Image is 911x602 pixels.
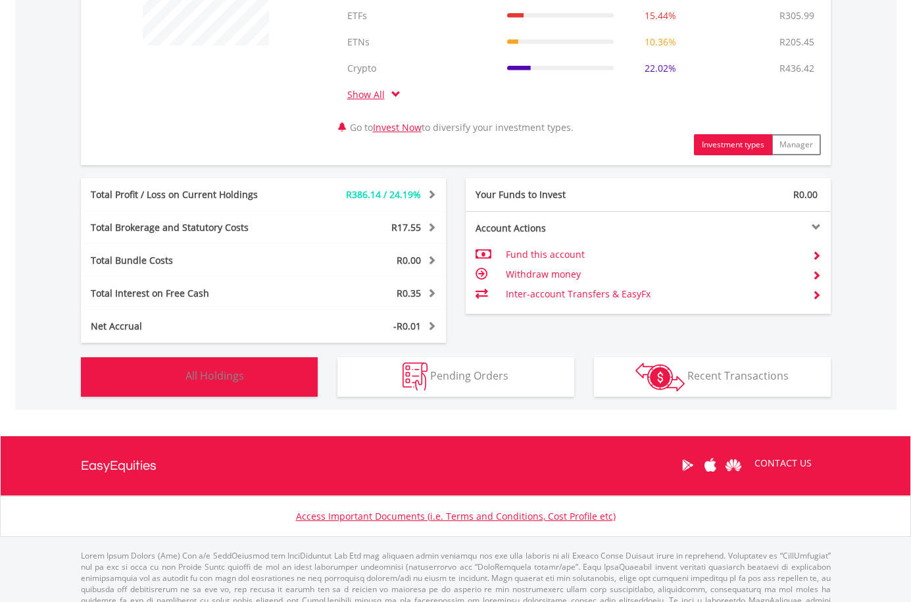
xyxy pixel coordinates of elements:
[699,445,722,486] a: Apple
[373,121,422,134] a: Invest Now
[397,254,421,266] span: R0.00
[81,436,157,495] a: EasyEquities
[620,3,701,29] td: 15.44%
[620,29,701,55] td: 10.36%
[403,363,428,391] img: pending_instructions-wht.png
[620,55,701,82] td: 22.02%
[773,55,821,82] td: R436.42
[506,284,801,304] td: Inter-account Transfers & EasyFx
[337,357,574,397] button: Pending Orders
[466,222,649,235] div: Account Actions
[81,287,294,300] div: Total Interest on Free Cash
[694,134,772,155] button: Investment types
[772,134,821,155] button: Manager
[430,368,508,383] span: Pending Orders
[81,254,294,267] div: Total Bundle Costs
[346,188,421,201] span: R386.14 / 24.19%
[635,363,685,391] img: transactions-zar-wht.png
[722,445,745,486] a: Huawei
[391,221,421,234] span: R17.55
[773,29,821,55] td: R205.45
[341,3,501,29] td: ETFs
[81,221,294,234] div: Total Brokerage and Statutory Costs
[296,510,616,522] a: Access Important Documents (i.e. Terms and Conditions, Cost Profile etc)
[397,287,421,299] span: R0.35
[594,357,831,397] button: Recent Transactions
[185,368,244,383] span: All Holdings
[81,188,294,201] div: Total Profit / Loss on Current Holdings
[773,3,821,29] td: R305.99
[81,320,294,333] div: Net Accrual
[745,445,821,482] a: CONTACT US
[676,445,699,486] a: Google Play
[155,363,183,391] img: holdings-wht.png
[341,29,501,55] td: ETNs
[466,188,649,201] div: Your Funds to Invest
[793,188,818,201] span: R0.00
[347,88,391,101] a: Show All
[687,368,789,383] span: Recent Transactions
[81,357,318,397] button: All Holdings
[506,264,801,284] td: Withdraw money
[393,320,421,332] span: -R0.01
[506,245,801,264] td: Fund this account
[341,55,501,82] td: Crypto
